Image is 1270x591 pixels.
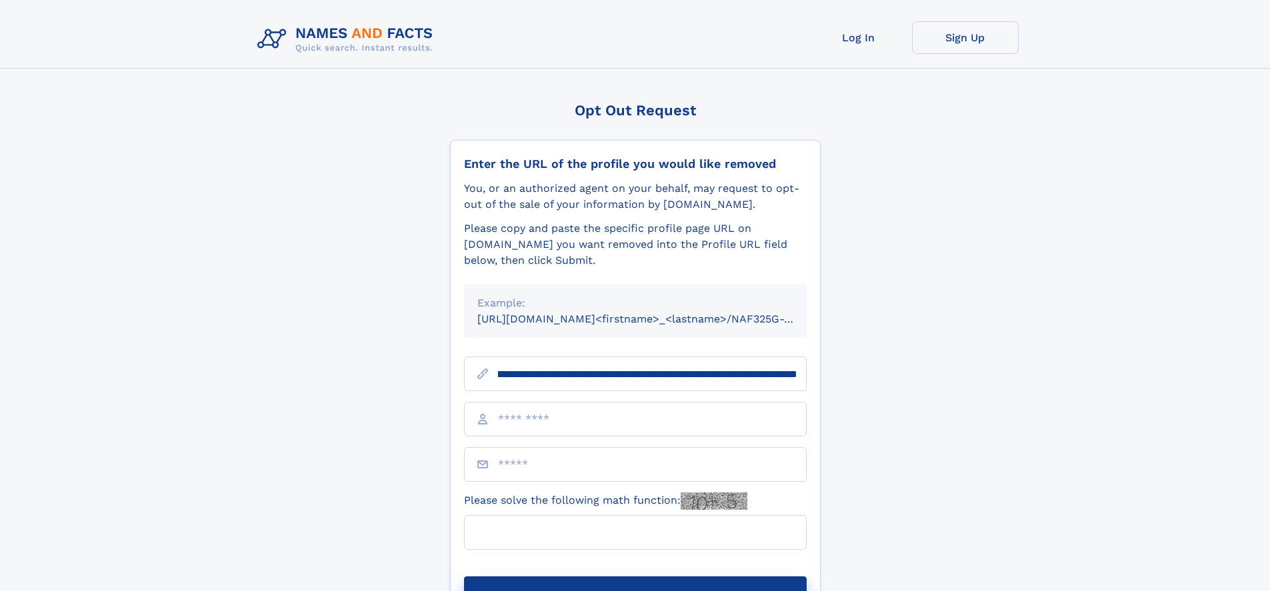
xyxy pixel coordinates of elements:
[464,181,807,213] div: You, or an authorized agent on your behalf, may request to opt-out of the sale of your informatio...
[464,492,747,510] label: Please solve the following math function:
[464,157,807,171] div: Enter the URL of the profile you would like removed
[450,102,821,119] div: Opt Out Request
[252,21,444,57] img: Logo Names and Facts
[477,312,832,325] small: [URL][DOMAIN_NAME]<firstname>_<lastname>/NAF325G-xxxxxxxx
[477,295,793,311] div: Example:
[912,21,1019,54] a: Sign Up
[464,221,807,269] div: Please copy and paste the specific profile page URL on [DOMAIN_NAME] you want removed into the Pr...
[805,21,912,54] a: Log In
